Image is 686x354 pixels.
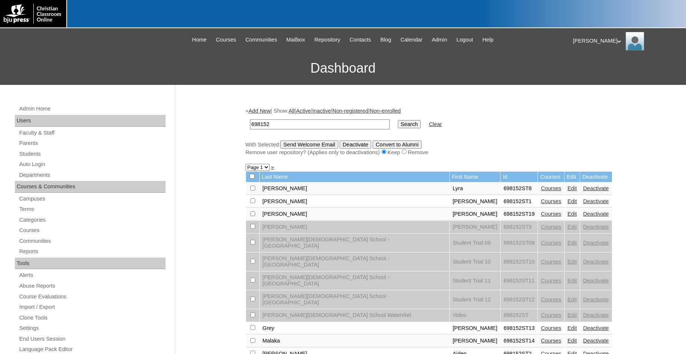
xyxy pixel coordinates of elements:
a: Language Pack Editor [19,345,166,354]
a: Clone Tools [19,313,166,322]
a: Blog [377,36,395,44]
td: [PERSON_NAME] [260,208,449,221]
a: Courses [212,36,240,44]
a: Courses [541,211,561,217]
td: Student Trial 09 [450,234,500,252]
a: Admin [428,36,451,44]
a: Logout [453,36,477,44]
td: 698152ST1 [500,195,537,208]
a: Courses [541,240,561,246]
span: Blog [380,36,391,44]
div: + | Show: | | | | [246,107,612,156]
a: Deactivate [583,278,609,284]
a: Admin Home [19,104,166,113]
td: 698152ST11 [500,271,537,290]
div: Users [15,115,166,127]
a: Edit [567,297,577,302]
a: Courses [541,185,561,191]
td: Courses [538,172,564,182]
a: Students [19,149,166,159]
span: Communities [245,36,277,44]
td: 698152ST8 [500,182,537,195]
a: Contacts [346,36,375,44]
a: Courses [541,198,561,204]
td: 698152ST13 [500,322,537,335]
td: 698152ST09 [500,234,537,252]
a: Alerts [19,271,166,280]
span: Logout [456,36,473,44]
a: Edit [567,325,577,331]
a: Deactivate [583,185,609,191]
td: 698152ST14 [500,335,537,347]
a: » [271,164,274,170]
a: Help [479,36,497,44]
td: [PERSON_NAME][DEMOGRAPHIC_DATA] School - [GEOGRAPHIC_DATA] [260,252,449,271]
input: Search [398,120,421,128]
a: Course Evaluations [19,292,166,301]
a: Deactivate [583,325,609,331]
img: logo-white.png [4,4,63,24]
td: [PERSON_NAME][DEMOGRAPHIC_DATA] School - [GEOGRAPHIC_DATA] [260,290,449,309]
a: Courses [541,297,561,302]
a: Deactivate [583,338,609,344]
a: Settings [19,324,166,333]
td: [PERSON_NAME][DEMOGRAPHIC_DATA] School - [GEOGRAPHIC_DATA] [260,271,449,290]
div: With Selected: [246,140,612,156]
td: Deactivate [580,172,612,182]
span: Contacts [350,36,371,44]
td: First Name [450,172,500,182]
a: Clear [429,121,442,127]
input: Convert to Alumni [373,140,422,149]
input: Search [250,119,390,129]
a: Courses [541,325,561,331]
td: Last Name [260,172,449,182]
img: Jonelle Rodriguez [626,32,644,50]
a: Edit [567,198,577,204]
a: Faculty & Staff [19,128,166,138]
a: Communities [242,36,281,44]
span: Admin [432,36,447,44]
a: All [289,108,294,114]
td: [PERSON_NAME] [450,195,500,208]
td: [PERSON_NAME] [450,335,500,347]
td: Id [500,172,537,182]
a: Edit [567,224,577,230]
a: Edit [567,240,577,246]
a: Edit [567,185,577,191]
div: Courses & Communities [15,181,166,193]
a: Deactivate [583,211,609,217]
a: Deactivate [583,224,609,230]
td: [PERSON_NAME][DEMOGRAPHIC_DATA] School Watervliet [260,309,449,322]
a: Courses [541,312,561,318]
td: Edit [565,172,580,182]
td: 698152ST9 [500,221,537,234]
a: Deactivate [583,259,609,265]
a: Courses [541,338,561,344]
a: Deactivate [583,297,609,302]
td: [PERSON_NAME] [260,195,449,208]
td: [PERSON_NAME][DEMOGRAPHIC_DATA] School - [GEOGRAPHIC_DATA] [260,234,449,252]
input: Send Welcome Email [280,140,338,149]
td: Student Trial 11 [450,271,500,290]
a: Calendar [397,36,426,44]
a: Add New [249,108,270,114]
a: Parents [19,139,166,148]
div: Tools [15,258,166,269]
a: Abuse Reports [19,281,166,291]
a: Terms [19,205,166,214]
a: Deactivate [583,240,609,246]
a: Communities [19,236,166,246]
td: 698152ST10 [500,252,537,271]
td: [PERSON_NAME] [450,221,500,234]
input: Deactivate [340,140,371,149]
a: Non-registered [332,108,368,114]
td: Video [450,309,500,322]
a: Deactivate [583,312,609,318]
a: End Users Session [19,334,166,344]
a: Home [189,36,210,44]
td: [PERSON_NAME] [260,182,449,195]
a: Edit [567,259,577,265]
a: Reports [19,247,166,256]
td: Student Trial 10 [450,252,500,271]
a: Courses [541,278,561,284]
